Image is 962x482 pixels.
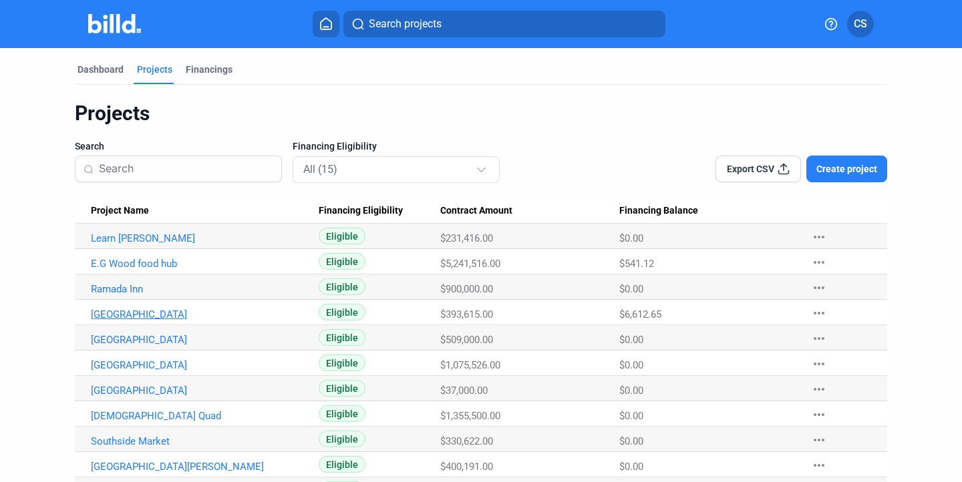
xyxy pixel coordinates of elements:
span: Financing Balance [619,205,698,217]
span: $541.12 [619,258,654,270]
span: Contract Amount [440,205,512,217]
div: Project Name [91,205,319,217]
span: $900,000.00 [440,283,493,295]
a: Ramada Inn [91,283,307,295]
span: $0.00 [619,385,643,397]
span: Eligible [319,228,365,244]
div: Financings [186,63,232,76]
span: $0.00 [619,283,643,295]
span: Eligible [319,380,365,397]
a: [GEOGRAPHIC_DATA] [91,359,307,371]
div: Projects [137,63,172,76]
mat-icon: more_horiz [811,407,827,423]
span: $0.00 [619,359,643,371]
span: $1,355,500.00 [440,410,500,422]
mat-icon: more_horiz [811,356,827,372]
a: [DEMOGRAPHIC_DATA] Quad [91,410,307,422]
a: [GEOGRAPHIC_DATA] [91,334,307,346]
span: Financing Eligibility [293,140,377,153]
span: Eligible [319,456,365,473]
a: [GEOGRAPHIC_DATA] [91,308,307,320]
span: Export CSV [727,162,774,176]
div: Contract Amount [440,205,619,217]
a: Southside Market [91,435,307,447]
mat-icon: more_horiz [811,229,827,245]
span: Project Name [91,205,149,217]
span: Eligible [319,304,365,320]
mat-icon: more_horiz [811,432,827,448]
input: Search [99,155,273,183]
span: Eligible [319,431,365,447]
mat-icon: more_horiz [811,305,827,321]
div: Financing Balance [619,205,798,217]
span: Search [75,140,104,153]
span: $509,000.00 [440,334,493,346]
span: $6,612.65 [619,308,661,320]
mat-icon: more_horiz [811,457,827,473]
div: Dashboard [77,63,124,76]
span: $5,241,516.00 [440,258,500,270]
span: $1,075,526.00 [440,359,500,371]
span: Eligible [319,278,365,295]
span: $330,622.00 [440,435,493,447]
span: $393,615.00 [440,308,493,320]
span: Eligible [319,354,365,371]
span: Create project [816,162,877,176]
span: Financing Eligibility [319,205,403,217]
img: Billd Company Logo [88,14,141,33]
mat-icon: more_horiz [811,381,827,397]
mat-icon: more_horiz [811,280,827,296]
div: Projects [75,101,887,126]
span: $37,000.00 [440,385,488,397]
a: E.G Wood food hub [91,258,307,270]
span: CS [854,16,867,32]
span: $231,416.00 [440,232,493,244]
button: Search projects [343,11,665,37]
span: $0.00 [619,461,643,473]
span: Eligible [319,329,365,346]
div: Financing Eligibility [319,205,440,217]
span: Search projects [369,16,442,32]
span: Eligible [319,253,365,270]
button: Export CSV [715,156,801,182]
span: $0.00 [619,334,643,346]
span: $0.00 [619,232,643,244]
a: [GEOGRAPHIC_DATA][PERSON_NAME] [91,461,307,473]
mat-icon: more_horiz [811,330,827,346]
span: Eligible [319,405,365,422]
a: Learn [PERSON_NAME] [91,232,307,244]
button: Create project [806,156,887,182]
mat-icon: more_horiz [811,254,827,270]
button: CS [847,11,874,37]
a: [GEOGRAPHIC_DATA] [91,385,307,397]
mat-select-trigger: All (15) [303,163,337,176]
span: $0.00 [619,435,643,447]
span: $0.00 [619,410,643,422]
span: $400,191.00 [440,461,493,473]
